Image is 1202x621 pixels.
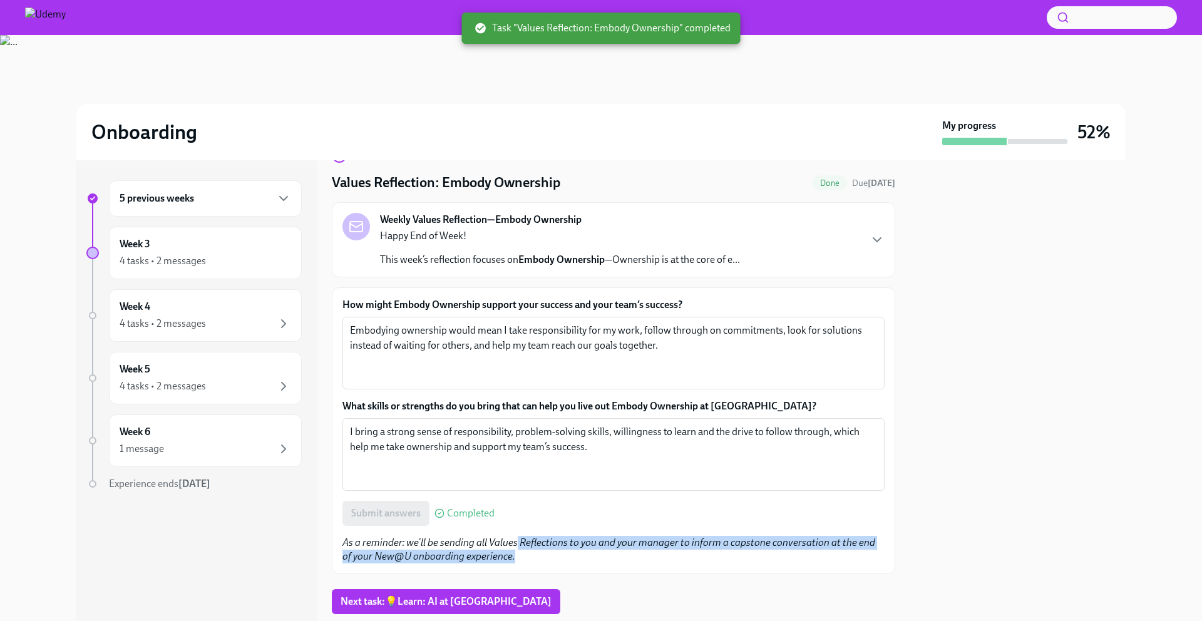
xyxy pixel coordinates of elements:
[342,298,885,312] label: How might Embody Ownership support your success and your team’s success?
[178,478,210,490] strong: [DATE]
[120,362,150,376] h6: Week 5
[342,536,875,562] em: As a reminder: we'll be sending all Values Reflections to you and your manager to inform a capsto...
[120,425,150,439] h6: Week 6
[868,178,895,188] strong: [DATE]
[1077,121,1111,143] h3: 52%
[350,323,877,383] textarea: Embodying ownership would mean I take responsibility for my work, follow through on commitments, ...
[120,317,206,331] div: 4 tasks • 2 messages
[120,300,150,314] h6: Week 4
[86,352,302,404] a: Week 54 tasks • 2 messages
[342,399,885,413] label: What skills or strengths do you bring that can help you live out Embody Ownership at [GEOGRAPHIC_...
[86,289,302,342] a: Week 44 tasks • 2 messages
[120,254,206,268] div: 4 tasks • 2 messages
[447,508,495,518] span: Completed
[109,478,210,490] span: Experience ends
[120,442,164,456] div: 1 message
[813,178,847,188] span: Done
[332,589,560,614] button: Next task:💡Learn: AI at [GEOGRAPHIC_DATA]
[109,180,302,217] div: 5 previous weeks
[380,253,740,267] p: This week’s reflection focuses on —Ownership is at the core of e...
[25,8,66,28] img: Udemy
[91,120,197,145] h2: Onboarding
[120,379,206,393] div: 4 tasks • 2 messages
[350,424,877,485] textarea: I bring a strong sense of responsibility, problem-solving skills, willingness to learn and the dr...
[120,192,194,205] h6: 5 previous weeks
[120,237,150,251] h6: Week 3
[380,213,582,227] strong: Weekly Values Reflection—Embody Ownership
[852,178,895,188] span: Due
[475,21,731,35] span: Task "Values Reflection: Embody Ownership" completed
[942,119,996,133] strong: My progress
[86,414,302,467] a: Week 61 message
[332,173,560,192] h4: Values Reflection: Embody Ownership
[852,177,895,189] span: August 11th, 2025 19:00
[380,229,740,243] p: Happy End of Week!
[86,227,302,279] a: Week 34 tasks • 2 messages
[341,595,552,608] span: Next task : 💡Learn: AI at [GEOGRAPHIC_DATA]
[518,254,605,265] strong: Embody Ownership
